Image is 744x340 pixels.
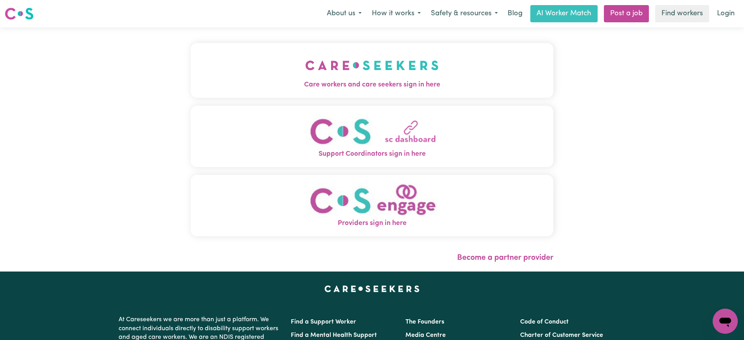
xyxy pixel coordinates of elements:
a: Find a Support Worker [291,319,356,325]
iframe: Button to launch messaging window [713,309,738,334]
img: Careseekers logo [5,7,34,21]
button: Care workers and care seekers sign in here [191,43,553,98]
button: About us [322,5,367,22]
a: Become a partner provider [457,254,553,262]
span: Support Coordinators sign in here [191,149,553,159]
a: Login [712,5,739,22]
button: Support Coordinators sign in here [191,106,553,167]
button: Providers sign in here [191,175,553,236]
a: AI Worker Match [530,5,598,22]
a: Careseekers logo [5,5,34,23]
a: Code of Conduct [520,319,569,325]
a: Post a job [604,5,649,22]
a: Blog [503,5,527,22]
span: Providers sign in here [191,218,553,228]
span: Care workers and care seekers sign in here [191,80,553,90]
a: Careseekers home page [324,286,420,292]
button: How it works [367,5,426,22]
a: Charter of Customer Service [520,332,603,338]
button: Safety & resources [426,5,503,22]
a: Media Centre [405,332,446,338]
a: The Founders [405,319,444,325]
a: Find workers [655,5,709,22]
